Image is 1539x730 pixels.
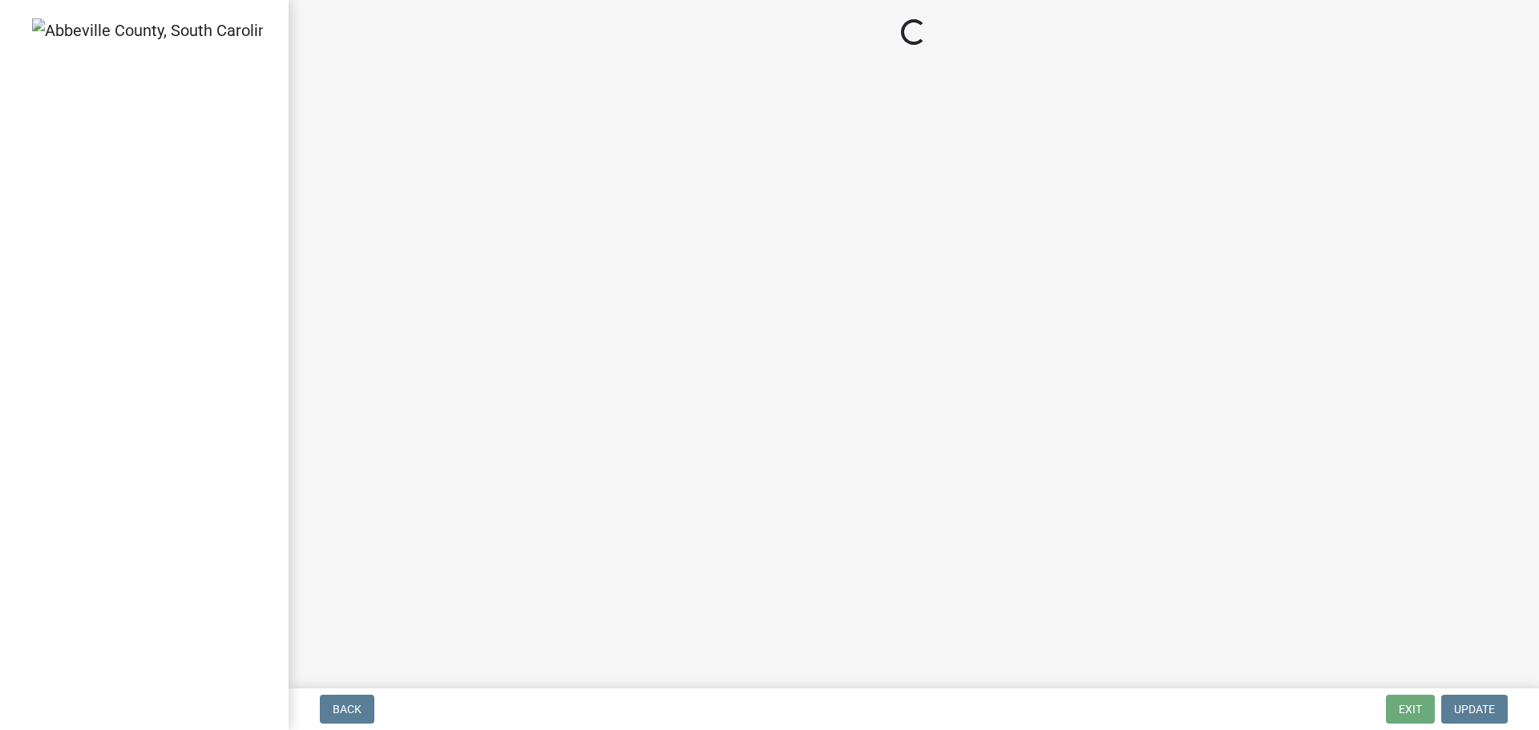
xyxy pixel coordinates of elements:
[333,703,362,716] span: Back
[32,18,263,42] img: Abbeville County, South Carolina
[1441,695,1508,724] button: Update
[320,695,374,724] button: Back
[1454,703,1495,716] span: Update
[1386,695,1435,724] button: Exit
